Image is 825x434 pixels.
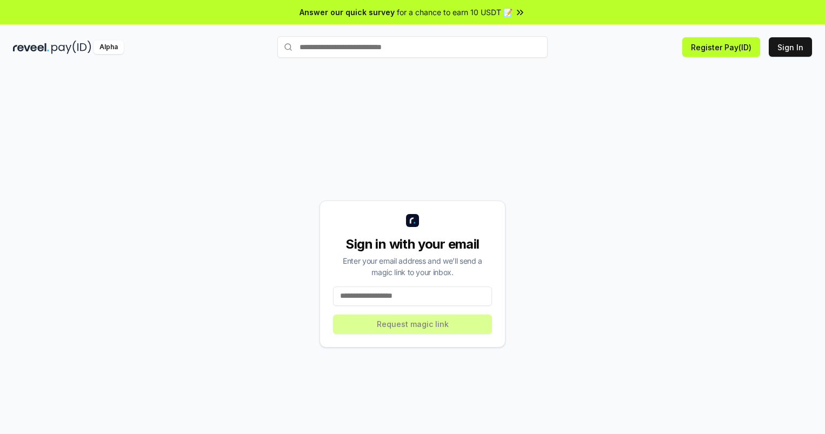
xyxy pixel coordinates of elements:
span: Answer our quick survey [300,6,395,18]
img: reveel_dark [13,41,49,54]
button: Sign In [769,37,812,57]
button: Register Pay(ID) [682,37,760,57]
div: Alpha [94,41,124,54]
div: Enter your email address and we’ll send a magic link to your inbox. [333,255,492,278]
img: logo_small [406,214,419,227]
img: pay_id [51,41,91,54]
div: Sign in with your email [333,236,492,253]
span: for a chance to earn 10 USDT 📝 [397,6,513,18]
